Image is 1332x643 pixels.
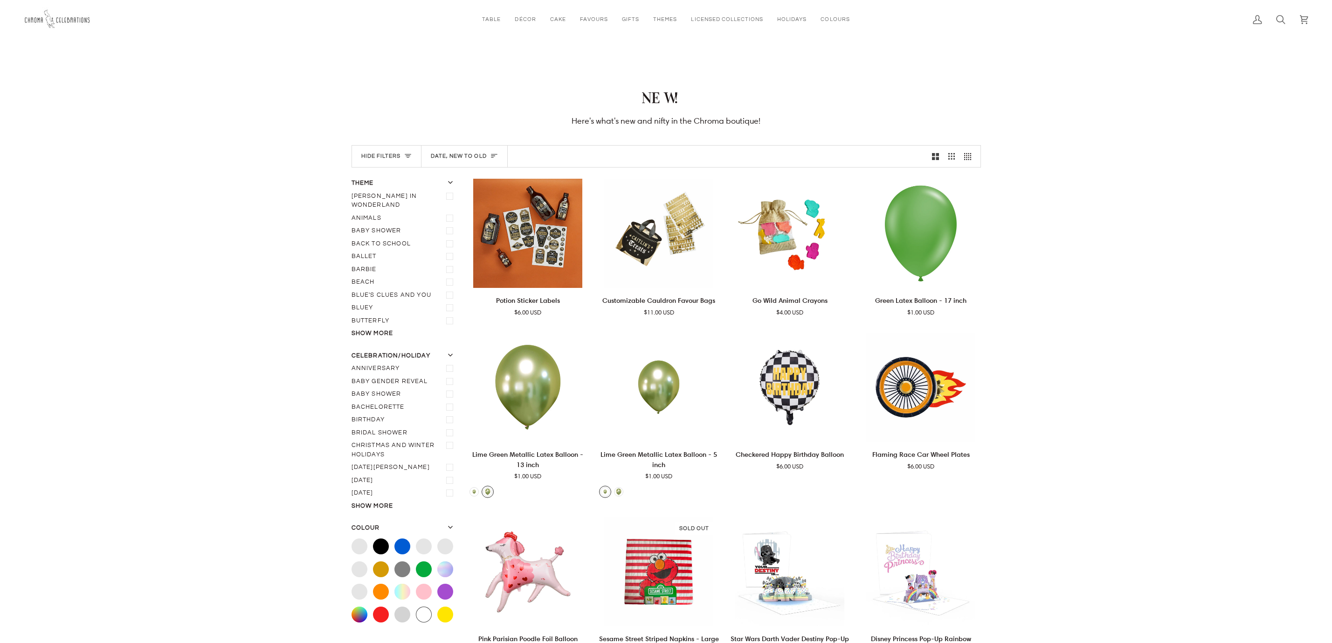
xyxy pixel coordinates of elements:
[468,179,588,288] product-grid-item-variant: Default Title
[482,486,494,498] li: Lime Green Metallic Latex Balloon - 13 inch
[394,607,410,622] label: Silver
[352,524,457,535] button: Colour
[730,333,850,471] product-grid-item: Checkered Happy Birthday Balloon
[599,333,719,502] product-grid-item: Lime Green Metallic Latex Balloon - 5 inch
[468,517,588,627] product-grid-item-variant: Default Title
[437,584,453,600] label: Purple
[468,333,588,442] product-grid-item-variant: Default Title
[352,329,457,338] button: Show more
[468,449,588,470] p: Lime Green Metallic Latex Balloon - 13 inch
[730,292,850,317] a: Go Wild Animal Crayons
[730,517,850,627] a: Star Wars Darth Vader Destiny Pop-Up Card
[352,250,457,263] label: Ballet
[352,538,367,554] label: Animal
[496,295,560,306] p: Potion Sticker Labels
[437,538,453,554] label: Floral
[599,333,719,442] img: Cattex 5-inch metallic lime green latex balloon with glossy chrome finish for party decorations, ...
[514,308,541,317] span: $6.00 USD
[644,308,674,317] span: $11.00 USD
[730,179,850,288] product-grid-item-variant: Default Title
[352,561,367,577] label: Floral
[550,15,566,23] span: Cake
[431,152,487,161] span: Date, new to old
[394,561,410,577] label: Gray
[352,375,457,388] label: Baby gender reveal
[416,607,432,622] label: White
[352,224,457,238] label: Baby Shower
[861,333,981,442] img: Racing car tire paper plate with flame design - speed wheel party plate with orange rim and fire ...
[599,292,719,317] a: Customizable Cauldron Favour Bags
[468,179,588,288] img: Hootyballoo Halloween potion label sticker sheets featuring Wolf Howl, Snake Scales, Vampire Bats...
[599,446,719,481] a: Lime Green Metallic Latex Balloon - 5 inch
[776,308,803,317] span: $4.00 USD
[730,333,850,442] a: Checkered Happy Birthday Balloon
[776,462,803,471] span: $6.00 USD
[352,315,457,328] label: Butterfly
[352,238,457,251] label: Back to School
[861,517,981,627] product-grid-item-variant: Default Title
[352,179,374,188] span: Theme
[599,517,719,627] img: Elmo Big Bird Cookie Monster Oscar the Grouch party napkins striped Sesame Street birthday party ...
[361,152,400,161] span: Hide filters
[861,333,981,442] a: Flaming Race Car Wheel Plates
[468,179,588,317] product-grid-item: Potion Sticker Labels
[352,115,981,126] div: Here's what's new and nifty in the Chroma boutique!
[373,561,389,577] label: Gold
[599,179,719,288] product-grid-item-variant: Default Title
[373,538,389,554] label: Black
[482,15,501,23] span: Table
[468,486,480,498] li: Lime Green Metallic Latex Balloon - 5 inch
[437,561,453,577] label: Iridescent
[599,179,719,288] img: Hootyballoo customizable cauldron favour bag with complete gold alphabet sticker sheet for DIY pe...
[875,295,966,306] p: Green Latex Balloon - 17 inch
[907,308,934,317] span: $1.00 USD
[468,292,588,317] a: Potion Sticker Labels
[645,472,672,481] span: $1.00 USD
[468,517,588,627] img: Pink poodle foil balloon with hearts and red beret - French Paris themed party balloon decoration...
[352,362,457,375] label: Anniversary
[599,449,719,470] p: Lime Green Metallic Latex Balloon - 5 inch
[352,607,367,622] label: Rainbow
[861,517,981,627] a: Disney Princess Pop-Up Rainbow Castle Card
[416,561,432,577] label: Green
[352,426,457,440] label: Bridal Shower
[373,584,389,600] label: Orange
[416,538,432,554] label: Checkered
[352,89,981,108] h1: New!
[468,517,588,627] a: Pink Parisian Poodle Foil Balloon
[352,179,457,190] button: Theme
[580,15,608,23] span: Favours
[602,295,715,306] p: Customizable Cauldron Favour Bags
[23,7,93,32] img: Chroma Celebrations
[352,276,457,289] label: Beach
[599,517,719,627] a: Sesame Street Striped Napkins - Large
[599,517,719,627] product-grid-item-variant: Default Title
[613,486,625,498] li: Lime Green Metallic Latex Balloon - 13 inch
[352,190,457,212] label: Alice In Wonderland
[861,179,981,288] a: Green Latex Balloon - 17 inch
[352,474,457,487] label: Easter
[599,179,719,317] product-grid-item: Customizable Cauldron Favour Bags
[515,15,536,23] span: Décor
[861,179,981,288] product-grid-item-variant: Default Title
[468,179,588,288] a: Potion Sticker Labels
[861,292,981,317] a: Green Latex Balloon - 17 inch
[352,487,457,500] label: Halloween
[752,295,828,306] p: Go Wild Animal Crayons
[730,179,850,288] a: Go Wild Animal Crayons
[468,446,588,481] a: Lime Green Metallic Latex Balloon - 13 inch
[730,179,850,317] product-grid-item: Go Wild Animal Crayons
[944,146,960,167] button: Show 3 products per row
[599,333,719,442] a: Lime Green Metallic Latex Balloon - 5 inch
[730,333,850,442] product-grid-item-variant: Default Title
[352,502,457,511] button: Show more
[352,388,457,401] label: Baby shower
[599,333,719,442] product-grid-item-variant: Default Title
[352,146,422,167] button: Hide filters
[373,607,389,622] label: Red
[675,522,714,536] div: Sold Out
[861,446,981,471] a: Flaming Race Car Wheel Plates
[352,461,457,474] label: Cinco de Mayo
[394,584,410,600] label: Pastel
[352,401,457,414] label: Bachelorette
